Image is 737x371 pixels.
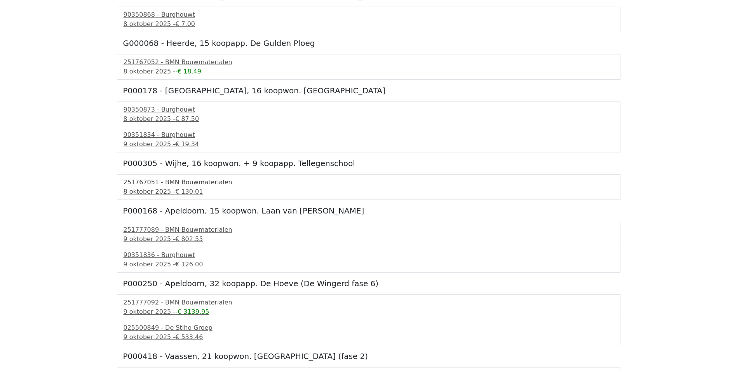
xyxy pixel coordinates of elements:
h5: P000168 - Apeldoorn, 15 koopwon. Laan van [PERSON_NAME] [123,206,614,215]
span: € 533.46 [175,333,203,341]
div: 9 oktober 2025 - [124,140,614,149]
div: 251767052 - BMN Bouwmaterialen [124,58,614,67]
div: 251777092 - BMN Bouwmaterialen [124,298,614,307]
a: 251767051 - BMN Bouwmaterialen8 oktober 2025 -€ 130.01 [124,178,614,196]
span: € 126.00 [175,261,203,268]
div: 025500849 - De Stiho Groep [124,323,614,332]
a: 025500849 - De Stiho Groep9 oktober 2025 -€ 533.46 [124,323,614,342]
div: 8 oktober 2025 - [124,114,614,124]
span: -€ 3139.95 [175,308,209,315]
div: 90351834 - Burghouwt [124,130,614,140]
div: 90350873 - Burghouwt [124,105,614,114]
div: 8 oktober 2025 - [124,187,614,196]
div: 9 oktober 2025 - [124,234,614,244]
a: 251777089 - BMN Bouwmaterialen9 oktober 2025 -€ 802.55 [124,225,614,244]
span: € 802.55 [175,235,203,243]
h5: P000178 - [GEOGRAPHIC_DATA], 16 koopwon. [GEOGRAPHIC_DATA] [123,86,614,95]
a: 90350868 - Burghouwt8 oktober 2025 -€ 7.00 [124,10,614,29]
a: 90350873 - Burghouwt8 oktober 2025 -€ 87.50 [124,105,614,124]
div: 8 oktober 2025 - [124,67,614,76]
span: € 87.50 [175,115,199,122]
a: 90351836 - Burghouwt9 oktober 2025 -€ 126.00 [124,250,614,269]
a: 251777092 - BMN Bouwmaterialen9 oktober 2025 --€ 3139.95 [124,298,614,317]
a: 90351834 - Burghouwt9 oktober 2025 -€ 19.34 [124,130,614,149]
div: 90351836 - Burghouwt [124,250,614,260]
div: 8 oktober 2025 - [124,19,614,29]
div: 90350868 - Burghouwt [124,10,614,19]
span: -€ 18.49 [175,68,201,75]
div: 251767051 - BMN Bouwmaterialen [124,178,614,187]
div: 251777089 - BMN Bouwmaterialen [124,225,614,234]
h5: P000305 - Wijhe, 16 koopwon. + 9 koopapp. Tellegenschool [123,159,614,168]
div: 9 oktober 2025 - [124,307,614,317]
h5: P000250 - Apeldoorn, 32 koopapp. De Hoeve (De Wingerd fase 6) [123,279,614,288]
h5: P000418 - Vaassen, 21 koopwon. [GEOGRAPHIC_DATA] (fase 2) [123,352,614,361]
span: € 19.34 [175,140,199,148]
div: 9 oktober 2025 - [124,332,614,342]
a: 251767052 - BMN Bouwmaterialen8 oktober 2025 --€ 18.49 [124,58,614,76]
span: € 130.01 [175,188,203,195]
h5: G000068 - Heerde, 15 koopapp. De Gulden Ploeg [123,38,614,48]
div: 9 oktober 2025 - [124,260,614,269]
span: € 7.00 [175,20,195,28]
